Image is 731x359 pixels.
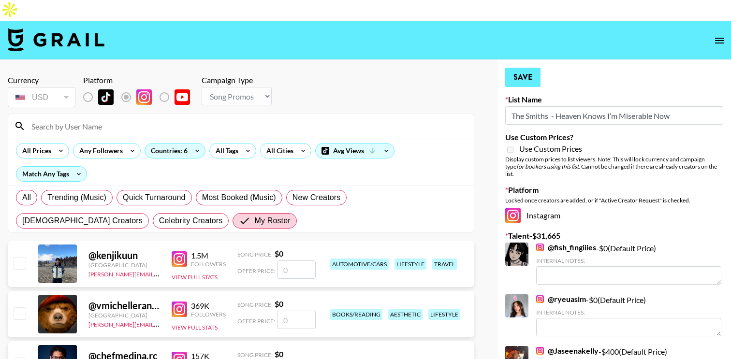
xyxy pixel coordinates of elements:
img: Instagram [136,89,152,105]
div: books/reading [330,309,382,320]
div: - $ 0 (Default Price) [536,294,721,336]
span: Song Price: [237,351,273,359]
input: 0 [277,311,316,329]
div: Any Followers [73,144,125,158]
div: Followers [191,260,226,268]
img: Instagram [536,347,544,355]
em: for bookers using this list [516,163,579,170]
span: Trending (Music) [47,192,106,203]
div: Locked once creators are added, or if "Active Creator Request" is checked. [505,197,723,204]
span: Song Price: [237,251,273,258]
label: Platform [505,185,723,195]
div: Campaign Type [202,75,272,85]
img: Instagram [172,251,187,267]
div: travel [432,258,457,270]
span: Celebrity Creators [159,215,223,227]
img: TikTok [98,89,114,105]
div: [GEOGRAPHIC_DATA] [88,261,160,269]
span: Offer Price: [237,267,275,274]
button: View Full Stats [172,273,218,281]
div: automotive/cars [330,258,389,270]
a: [PERSON_NAME][EMAIL_ADDRESS][DOMAIN_NAME] [88,319,232,328]
div: Platform [83,75,198,85]
button: Save [505,68,541,87]
div: Internal Notes: [536,309,721,316]
a: @fish_fingiiies [536,243,596,252]
div: Internal Notes: [536,257,721,264]
span: My Roster [254,215,290,227]
span: New Creators [292,192,341,203]
input: Search by User Name [26,118,468,134]
div: lifestyle [428,309,460,320]
span: Song Price: [237,301,273,308]
strong: $ 0 [275,349,283,359]
span: Use Custom Prices [519,144,582,154]
div: lifestyle [395,258,426,270]
div: Countries: 6 [145,144,205,158]
div: - $ 0 (Default Price) [536,243,721,285]
div: Avg Views [316,144,394,158]
div: All Tags [210,144,240,158]
img: Instagram [536,244,544,251]
div: 369K [191,301,226,311]
div: aesthetic [388,309,423,320]
strong: $ 0 [275,249,283,258]
input: 0 [277,260,316,279]
div: [GEOGRAPHIC_DATA] [88,312,160,319]
span: Offer Price: [237,317,275,325]
div: Display custom prices to list viewers. Note: This will lock currency and campaign type . Cannot b... [505,156,723,177]
div: @ vmichellerangel [88,300,160,312]
label: List Name [505,95,723,104]
img: Instagram [536,295,544,303]
label: Talent - $ 31,665 [505,231,723,241]
a: @ryeuasim [536,294,586,304]
div: Currency [8,75,75,85]
div: 1.5M [191,251,226,260]
span: [DEMOGRAPHIC_DATA] Creators [22,215,143,227]
img: Instagram [172,302,187,317]
button: View Full Stats [172,324,218,331]
div: Instagram [505,208,723,223]
div: Remove selected talent to change your currency [8,85,75,109]
div: All Cities [261,144,295,158]
span: All [22,192,31,203]
div: All Prices [16,144,53,158]
img: Grail Talent [8,28,104,51]
img: Instagram [505,208,521,223]
div: List locked to Instagram. [83,87,198,107]
span: Most Booked (Music) [202,192,276,203]
img: YouTube [175,89,190,105]
span: Quick Turnaround [123,192,186,203]
label: Use Custom Prices? [505,132,723,142]
button: open drawer [710,31,729,50]
div: Followers [191,311,226,318]
div: Match Any Tags [16,167,87,181]
a: @Jaseenakelly [536,346,599,356]
a: [PERSON_NAME][EMAIL_ADDRESS][DOMAIN_NAME] [88,269,232,278]
div: @ kenjikuun [88,249,160,261]
div: USD [10,89,73,106]
strong: $ 0 [275,299,283,308]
